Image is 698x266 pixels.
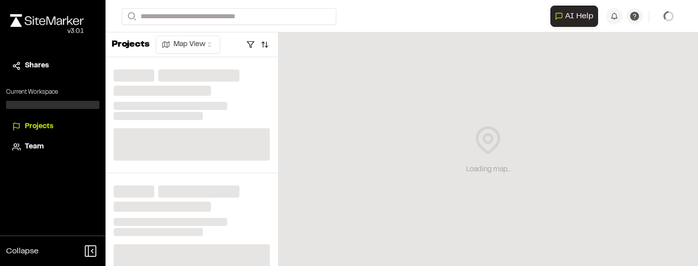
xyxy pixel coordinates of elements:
[6,245,39,257] span: Collapse
[25,121,53,132] span: Projects
[550,6,602,27] div: Open AI Assistant
[10,14,84,27] img: rebrand.png
[112,38,150,52] p: Projects
[10,27,84,36] div: Oh geez...please don't...
[25,60,49,71] span: Shares
[122,8,140,25] button: Search
[25,141,44,153] span: Team
[12,141,93,153] a: Team
[6,88,99,97] p: Current Workspace
[12,60,93,71] a: Shares
[550,6,598,27] button: Open AI Assistant
[12,121,93,132] a: Projects
[466,164,510,175] div: Loading map...
[565,10,594,22] span: AI Help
